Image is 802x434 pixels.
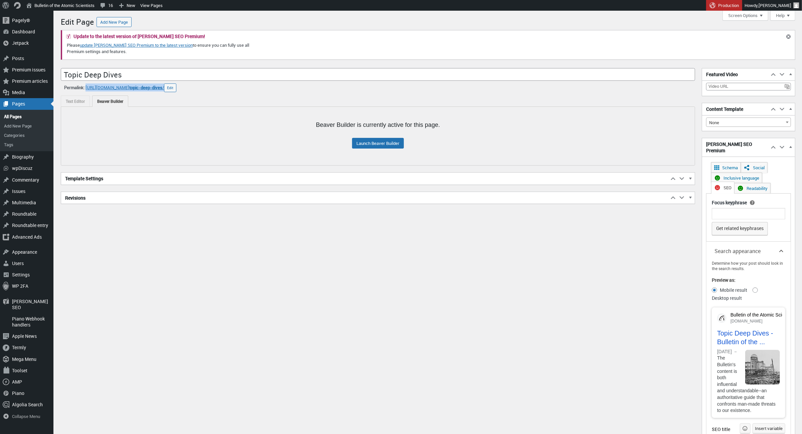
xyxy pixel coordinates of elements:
[66,41,268,55] p: Please to ensure you can fully use all Premium settings and features.
[92,95,128,107] a: Beaver Builder
[712,260,785,272] legend: Determine how your post should look in the search results.
[97,17,132,27] a: Add New Page
[706,118,791,127] span: None
[741,162,768,173] a: Social
[702,138,769,157] h2: [PERSON_NAME] SEO Premium
[64,84,85,90] strong: Permalink:
[73,34,205,39] h2: Update to the latest version of [PERSON_NAME] SEO Premium!
[731,312,796,318] div: Bulletin of the Atomic Scientists
[61,192,669,204] h2: Revisions
[712,277,736,283] legend: Preview as:
[80,42,193,48] a: update [PERSON_NAME] SEO Premium to the latest version
[717,349,780,414] div: The Bulletin's content is both influential and understandable--an authoritative guide that confro...
[61,83,695,92] div: ‎
[352,138,404,149] a: Launch Beaver Builder
[759,2,791,8] span: [PERSON_NAME]
[711,162,741,173] a: Schema
[61,173,669,185] h2: Template Settings
[712,199,747,206] label: Focus keyphrase
[706,162,791,193] ul: Yoast SEO Premium
[129,84,162,90] span: topic-deep-dives
[702,68,769,80] h2: Featured Video
[712,294,742,302] label: Desktop result
[61,14,94,28] h1: Edit Page
[711,182,735,194] a: SEO
[706,118,791,127] span: None
[747,185,768,191] span: Readability
[753,423,785,434] button: Insert variable
[717,329,780,346] span: Topic Deep Dives - Bulletin of the ...
[717,349,738,354] span: [DATE] －
[702,103,769,115] h2: Content Template
[61,95,90,106] a: Text Editor
[720,286,747,294] label: Mobile result
[86,84,164,90] a: [URL][DOMAIN_NAME]topic-deep-dives/
[706,242,791,260] button: Search appearance
[714,247,775,255] span: Search appearance
[712,426,730,433] div: SEO title
[723,11,768,21] button: Screen Options
[724,175,759,181] span: Inclusive language
[770,11,795,21] button: Help
[731,319,763,323] span: [DOMAIN_NAME]
[61,122,695,128] h3: Beaver Builder is currently active for this page.
[712,222,768,236] a: Get related keyphrases
[164,83,176,92] button: Edit permalink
